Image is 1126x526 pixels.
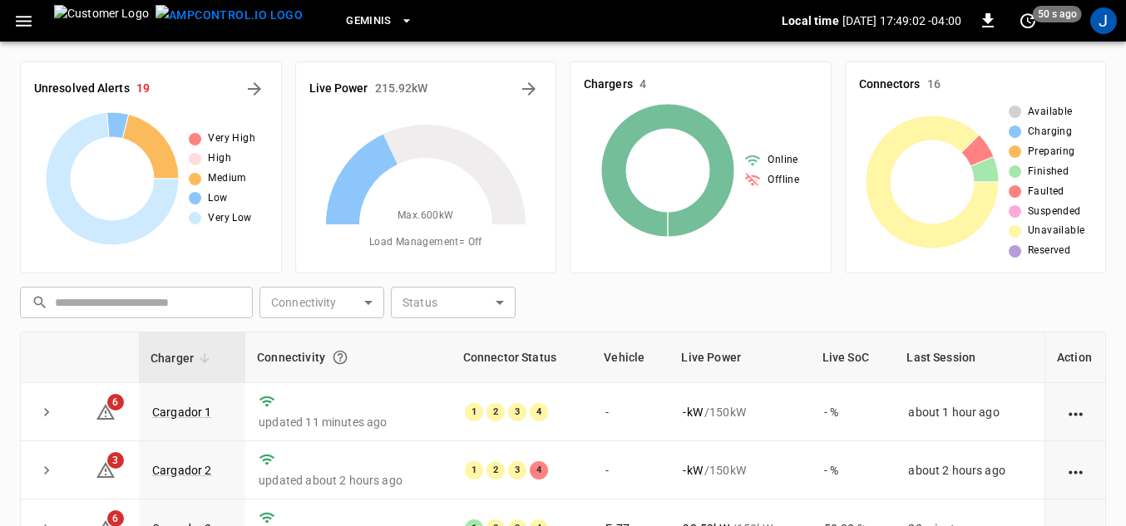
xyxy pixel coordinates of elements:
th: Action [1045,332,1105,383]
td: about 2 hours ago [895,441,1045,499]
div: 4 [530,461,548,479]
span: Low [208,190,227,207]
span: Load Management = Off [369,234,482,251]
button: expand row [34,458,59,483]
span: Available [1028,104,1073,120]
button: Energy Overview [516,76,542,102]
button: Geminis [339,5,420,37]
div: action cell options [1065,462,1086,479]
div: / 150 kW [683,404,797,420]
span: Geminis [346,12,392,31]
span: 50 s ago [1033,6,1082,22]
th: Live SoC [811,332,896,383]
p: Local time [782,12,839,29]
span: Finished [1028,164,1069,180]
span: Offline [768,172,799,189]
h6: 16 [927,76,941,94]
button: All Alerts [241,76,268,102]
span: Online [768,152,798,169]
div: Connectivity [257,342,439,372]
a: Cargador 2 [152,464,212,477]
a: Cargador 1 [152,406,212,419]
h6: Live Power [309,80,368,98]
div: 1 [465,403,483,421]
span: Max. 600 kW [398,208,454,224]
div: action cell options [1065,404,1086,420]
div: 4 [530,403,548,421]
div: 2 [486,461,505,479]
h6: Unresolved Alerts [34,80,130,98]
td: - [592,441,669,499]
span: Very Low [208,210,251,227]
p: updated 11 minutes ago [259,414,437,430]
span: Faulted [1028,184,1064,200]
div: profile-icon [1090,7,1117,34]
span: Medium [208,170,246,187]
button: set refresh interval [1015,7,1041,34]
a: 3 [96,462,116,475]
h6: 19 [136,80,150,98]
div: 3 [508,461,526,479]
div: 1 [465,461,483,479]
span: Reserved [1028,243,1070,259]
h6: 215.92 kW [375,80,428,98]
span: Charging [1028,124,1072,140]
a: 6 [96,404,116,417]
div: / 150 kW [683,462,797,479]
span: High [208,150,231,167]
h6: Connectors [859,76,921,94]
span: 6 [107,394,124,410]
th: Last Session [895,332,1045,383]
p: updated about 2 hours ago [259,472,437,489]
button: expand row [34,400,59,425]
h6: Chargers [584,76,633,94]
td: about 1 hour ago [895,383,1045,441]
td: - [592,383,669,441]
th: Live Power [669,332,810,383]
span: 3 [107,452,124,469]
th: Connector Status [452,332,593,383]
span: Unavailable [1028,223,1084,239]
span: Preparing [1028,144,1075,160]
p: [DATE] 17:49:02 -04:00 [842,12,961,29]
button: Connection between the charger and our software. [325,342,355,372]
span: Suspended [1028,204,1081,220]
span: Charger [151,348,215,368]
p: - kW [683,462,702,479]
img: ampcontrol.io logo [156,5,303,26]
h6: 4 [640,76,646,94]
span: Very High [208,130,255,147]
img: Customer Logo [54,5,149,37]
td: - % [811,383,896,441]
div: 2 [486,403,505,421]
th: Vehicle [592,332,669,383]
td: - % [811,441,896,499]
p: - kW [683,404,702,420]
div: 3 [508,403,526,421]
